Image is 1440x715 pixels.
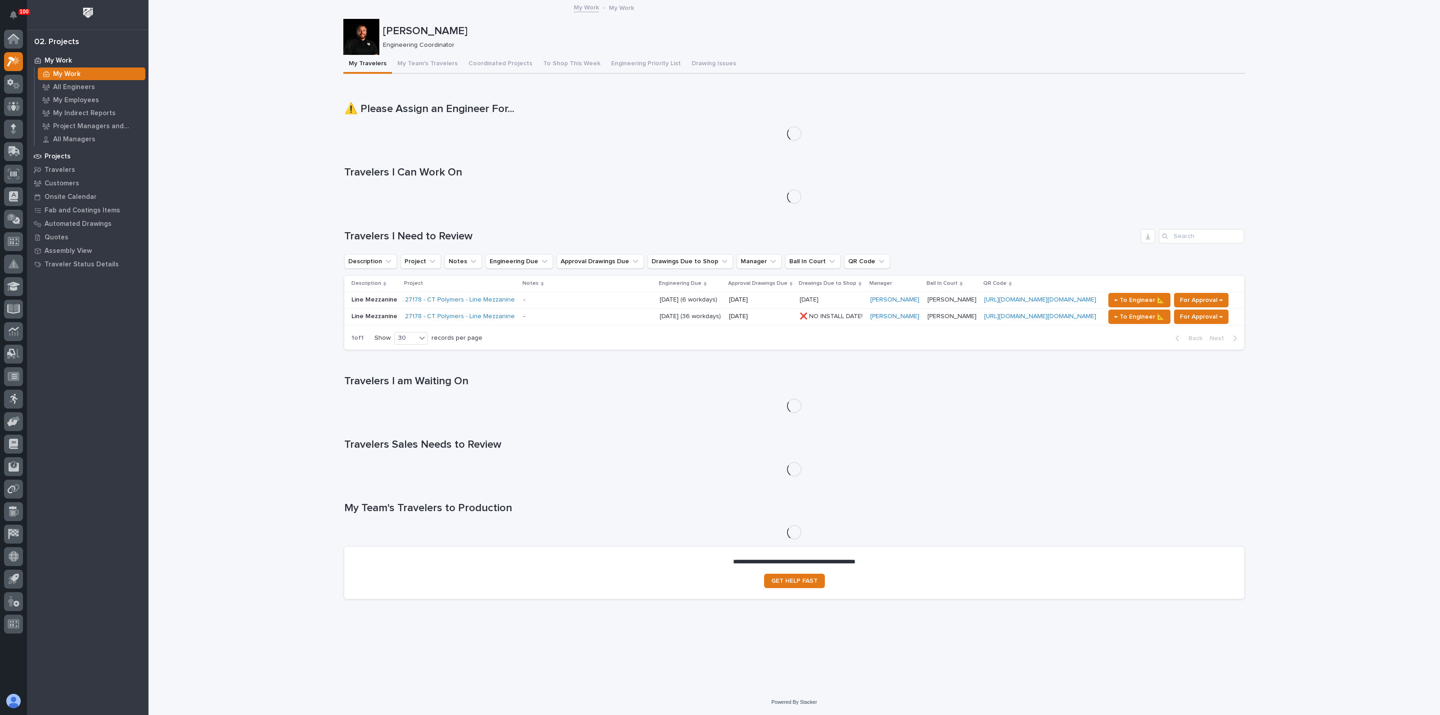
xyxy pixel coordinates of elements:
p: [DATE] [729,313,792,320]
a: Customers [27,176,148,190]
input: Search [1159,229,1244,243]
p: Manager [869,279,892,288]
p: 100 [20,9,29,15]
button: Notes [445,254,482,269]
h1: My Team's Travelers to Production [344,502,1244,515]
a: My Employees [35,94,148,106]
a: 27178 - CT Polymers - Line Mezzanine [405,313,515,320]
button: Notifications [4,5,23,24]
button: ← To Engineer 📐 [1108,293,1170,307]
p: Onsite Calendar [45,193,97,201]
div: - [523,296,525,304]
button: ← To Engineer 📐 [1108,310,1170,324]
button: Ball In Court [785,254,841,269]
p: Approval Drawings Due [728,279,787,288]
a: My Work [574,2,599,12]
button: Drawing Issues [686,55,742,74]
a: Fab and Coatings Items [27,203,148,217]
span: Next [1210,334,1229,342]
p: Ball In Court [927,279,958,288]
p: [PERSON_NAME] [383,25,1242,38]
a: Assembly View [27,244,148,257]
button: Project [400,254,441,269]
p: Drawings Due to Shop [799,279,856,288]
p: Engineering Coordinator [383,41,1238,49]
button: QR Code [844,254,890,269]
p: [DATE] (6 workdays) [660,296,722,304]
button: Engineering Due [486,254,553,269]
button: Manager [737,254,782,269]
a: [URL][DOMAIN_NAME][DOMAIN_NAME] [984,297,1096,303]
button: To Shop This Week [538,55,606,74]
span: GET HELP FAST [771,578,818,584]
a: All Managers [35,133,148,145]
tr: Line Mezzanine27178 - CT Polymers - Line Mezzanine - [DATE] (36 workdays)[DATE]❌ NO INSTALL DATE!... [344,308,1244,325]
h1: Travelers I Need to Review [344,230,1137,243]
div: 30 [395,333,416,343]
span: For Approval → [1180,311,1223,322]
button: My Travelers [343,55,392,74]
div: 02. Projects [34,37,79,47]
p: Line Mezzanine [351,296,398,304]
a: [URL][DOMAIN_NAME][DOMAIN_NAME] [984,313,1096,319]
button: For Approval → [1174,310,1228,324]
p: Customers [45,180,79,188]
h1: Travelers Sales Needs to Review [344,438,1244,451]
a: All Engineers [35,81,148,93]
p: [DATE] (36 workdays) [660,313,722,320]
a: My Indirect Reports [35,107,148,119]
a: 27178 - CT Polymers - Line Mezzanine [405,296,515,304]
p: [PERSON_NAME] [927,313,977,320]
p: My Work [609,2,634,12]
p: My Work [45,57,72,65]
p: ❌ NO INSTALL DATE! [800,311,864,320]
button: users-avatar [4,692,23,711]
a: Quotes [27,230,148,244]
p: Travelers [45,166,75,174]
p: QR Code [983,279,1007,288]
p: Assembly View [45,247,92,255]
h1: ⚠️ Please Assign an Engineer For... [344,103,1244,116]
a: Traveler Status Details [27,257,148,271]
p: Engineering Due [659,279,702,288]
a: [PERSON_NAME] [870,313,919,320]
button: Engineering Priority List [606,55,686,74]
p: Automated Drawings [45,220,112,228]
p: Show [374,334,391,342]
div: - [523,313,525,320]
p: My Indirect Reports [53,109,116,117]
p: 1 of 1 [344,327,371,349]
p: Projects [45,153,71,161]
a: Projects [27,149,148,163]
p: [DATE] [729,296,792,304]
p: My Work [53,70,81,78]
tr: Line Mezzanine27178 - CT Polymers - Line Mezzanine - [DATE] (6 workdays)[DATE][DATE][DATE] [PERSO... [344,292,1244,308]
div: Notifications100 [11,11,23,25]
a: Project Managers and Engineers [35,120,148,132]
p: All Engineers [53,83,95,91]
h1: Travelers I am Waiting On [344,375,1244,388]
p: [PERSON_NAME] [927,296,977,304]
a: [PERSON_NAME] [870,296,919,304]
p: All Managers [53,135,95,144]
p: Project Managers and Engineers [53,122,142,130]
span: ← To Engineer 📐 [1114,311,1165,322]
img: Workspace Logo [80,4,96,21]
a: Onsite Calendar [27,190,148,203]
button: Description [344,254,397,269]
p: Line Mezzanine [351,313,398,320]
p: [DATE] [800,294,820,304]
button: Back [1168,334,1206,342]
button: Next [1206,334,1244,342]
h1: Travelers I Can Work On [344,166,1244,179]
span: ← To Engineer 📐 [1114,295,1165,306]
button: My Team's Travelers [392,55,463,74]
span: Back [1183,334,1202,342]
a: Automated Drawings [27,217,148,230]
button: Drawings Due to Shop [648,254,733,269]
a: Travelers [27,163,148,176]
button: Coordinated Projects [463,55,538,74]
p: My Employees [53,96,99,104]
span: For Approval → [1180,295,1223,306]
